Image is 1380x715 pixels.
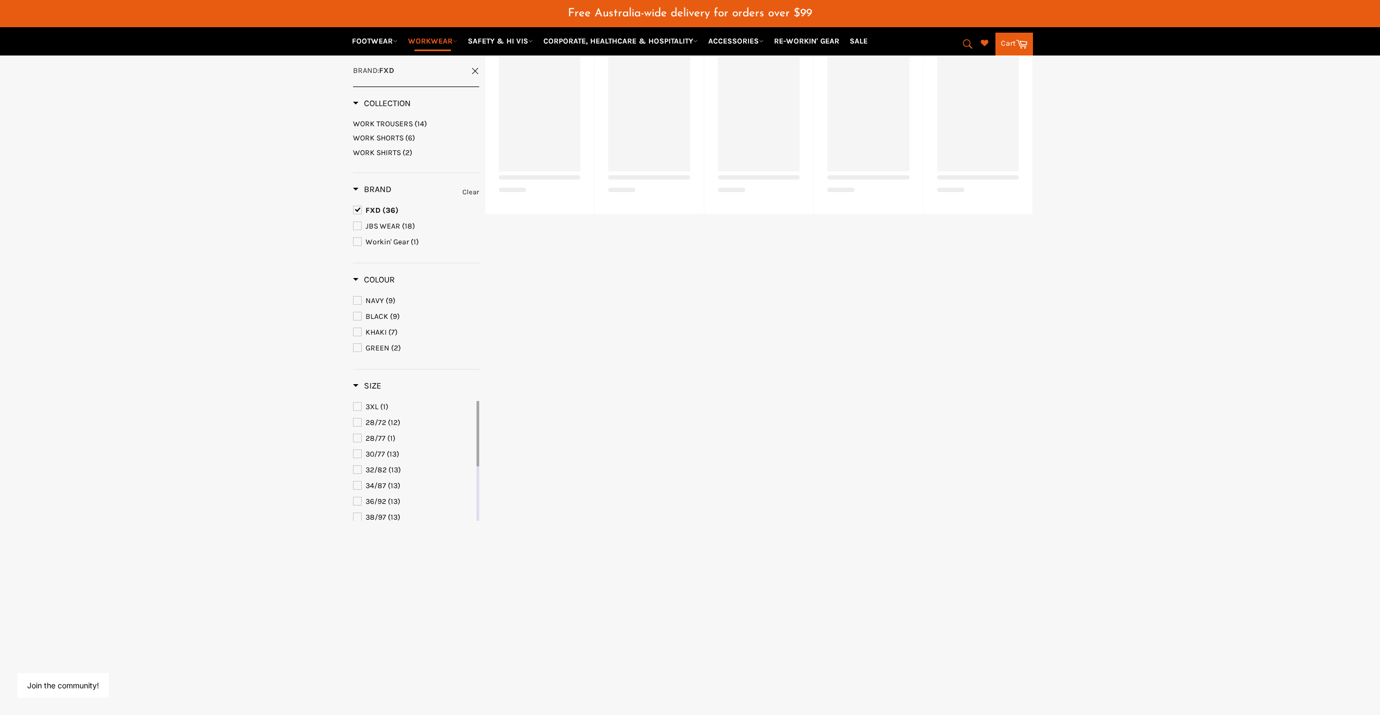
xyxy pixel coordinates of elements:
[353,236,479,248] a: Workin' Gear
[366,481,386,490] span: 34/87
[353,496,474,508] a: 36/92
[353,98,411,108] span: Collection
[463,32,537,51] a: SAFETY & HI VIS
[704,32,768,51] a: ACCESSORIES
[388,481,400,490] span: (13)
[353,380,381,391] h3: Size
[353,147,479,158] a: WORK SHIRTS
[390,312,400,321] span: (9)
[403,148,412,157] span: (2)
[411,237,419,246] span: (1)
[391,343,401,353] span: (2)
[353,401,474,413] a: 3XL
[387,449,399,459] span: (13)
[353,311,479,323] a: BLACK
[353,148,401,157] span: WORK SHIRTS
[995,33,1033,56] a: Cart
[366,328,387,337] span: KHAKI
[353,326,479,338] a: KHAKI
[353,480,474,492] a: 34/87
[366,221,400,231] span: JBS WEAR
[388,328,398,337] span: (7)
[388,465,401,474] span: (13)
[388,513,400,522] span: (13)
[353,65,479,76] a: Brand:FXD
[353,274,395,285] h3: Colour
[353,464,474,476] a: 32/82
[366,402,379,411] span: 3XL
[379,66,394,75] strong: FXD
[366,206,381,215] span: FXD
[414,119,427,128] span: (14)
[770,32,844,51] a: RE-WORKIN' GEAR
[366,465,387,474] span: 32/82
[353,119,413,128] span: WORK TROUSERS
[366,296,384,305] span: NAVY
[353,184,392,195] h3: Brand
[366,237,409,246] span: Workin' Gear
[404,32,462,51] a: WORKWEAR
[353,433,474,445] a: 28/77
[366,312,388,321] span: BLACK
[353,220,479,232] a: JBS WEAR
[366,497,386,506] span: 36/92
[405,133,415,143] span: (6)
[353,184,392,194] span: Brand
[386,296,395,305] span: (9)
[366,418,386,427] span: 28/72
[27,681,99,690] button: Join the community!
[568,8,812,19] span: Free Australia-wide delivery for orders over $99
[353,511,474,523] a: 38/97
[462,186,479,198] a: Clear
[353,133,479,143] a: WORK SHORTS
[388,497,400,506] span: (13)
[366,434,386,443] span: 28/77
[353,448,474,460] a: 30/77
[353,295,479,307] a: NAVY
[539,32,702,51] a: CORPORATE, HEALTHCARE & HOSPITALITY
[366,343,389,353] span: GREEN
[353,205,479,217] a: FXD
[348,32,402,51] a: FOOTWEAR
[366,449,385,459] span: 30/77
[353,417,474,429] a: 28/72
[845,32,872,51] a: SALE
[353,66,394,75] span: :
[353,133,404,143] span: WORK SHORTS
[353,119,479,129] a: WORK TROUSERS
[388,418,400,427] span: (12)
[353,98,411,109] h3: Collection
[382,206,399,215] span: (36)
[402,221,415,231] span: (18)
[353,66,378,75] span: Brand
[387,434,395,443] span: (1)
[366,513,386,522] span: 38/97
[353,342,479,354] a: GREEN
[380,402,388,411] span: (1)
